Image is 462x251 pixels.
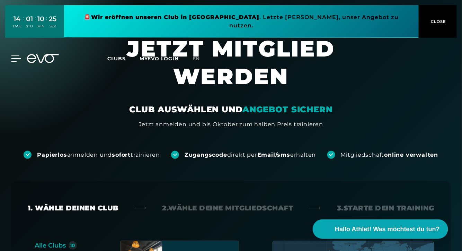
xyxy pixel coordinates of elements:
[26,14,33,24] div: 01
[13,24,22,29] div: TAGE
[162,203,293,213] div: 2. Wähle deine Mitgliedschaft
[49,24,57,29] div: SEK
[28,203,118,213] div: 1. Wähle deinen Club
[129,104,332,115] div: CLUB AUSWÄHLEN UND
[70,243,75,248] div: 10
[185,151,316,159] div: direkt per erhalten
[38,14,45,24] div: 10
[341,151,438,159] div: Mitgliedschaft
[107,55,140,62] a: Clubs
[335,225,440,234] span: Hallo Athlet! Was möchtest du tun?
[38,24,45,29] div: MIN
[193,55,208,63] a: en
[26,24,33,29] div: STD
[429,18,446,25] span: CLOSE
[257,152,290,158] strong: Email/sms
[384,152,438,158] strong: online verwalten
[46,15,47,33] div: :
[185,152,227,158] strong: Zugangscode
[313,219,448,239] button: Hallo Athlet! Was möchtest du tun?
[107,55,126,62] span: Clubs
[24,15,25,33] div: :
[37,152,67,158] strong: Papierlos
[419,5,457,38] button: CLOSE
[139,120,323,129] div: Jetzt anmelden und bis Oktober zum halben Preis trainieren
[112,152,131,158] strong: sofort
[37,151,160,159] div: anmelden und trainieren
[35,15,36,33] div: :
[35,241,66,250] div: Alle Clubs
[243,104,333,114] em: ANGEBOT SICHERN
[140,55,179,62] a: MYEVO LOGIN
[13,14,22,24] div: 14
[193,55,200,62] span: en
[337,203,434,213] div: 3. Starte dein Training
[49,14,57,24] div: 25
